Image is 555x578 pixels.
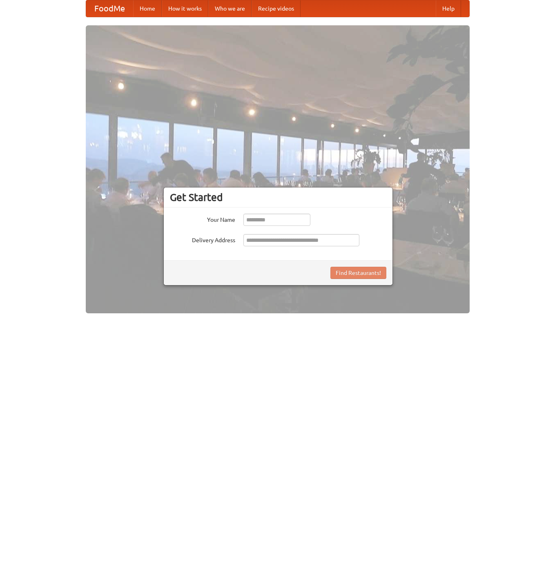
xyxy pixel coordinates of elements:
[170,214,235,224] label: Your Name
[162,0,208,17] a: How it works
[252,0,301,17] a: Recipe videos
[86,0,133,17] a: FoodMe
[170,191,386,203] h3: Get Started
[208,0,252,17] a: Who we are
[330,267,386,279] button: Find Restaurants!
[436,0,461,17] a: Help
[170,234,235,244] label: Delivery Address
[133,0,162,17] a: Home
